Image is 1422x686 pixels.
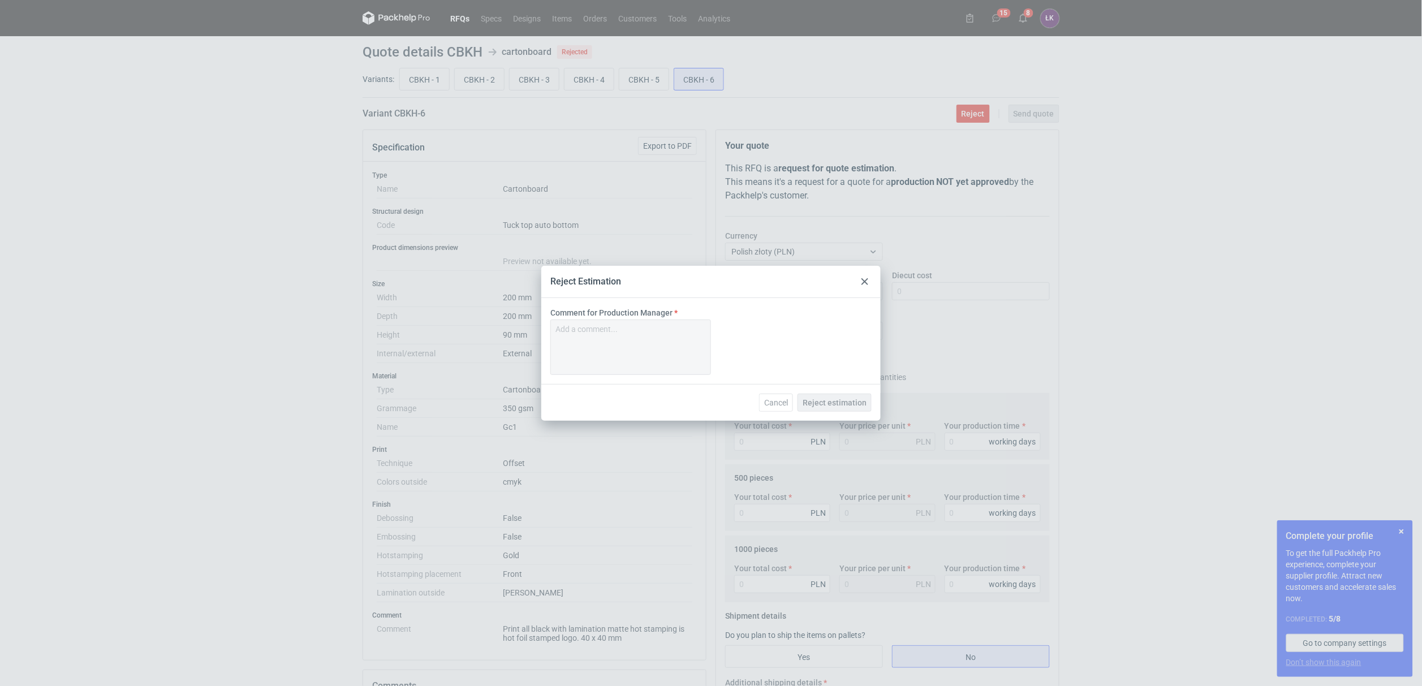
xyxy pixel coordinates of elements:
[550,275,621,288] div: Reject Estimation
[764,399,788,407] span: Cancel
[803,399,867,407] span: Reject estimation
[798,394,872,412] button: Reject estimation
[759,394,793,412] button: Cancel
[550,307,673,318] label: Comment for Production Manager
